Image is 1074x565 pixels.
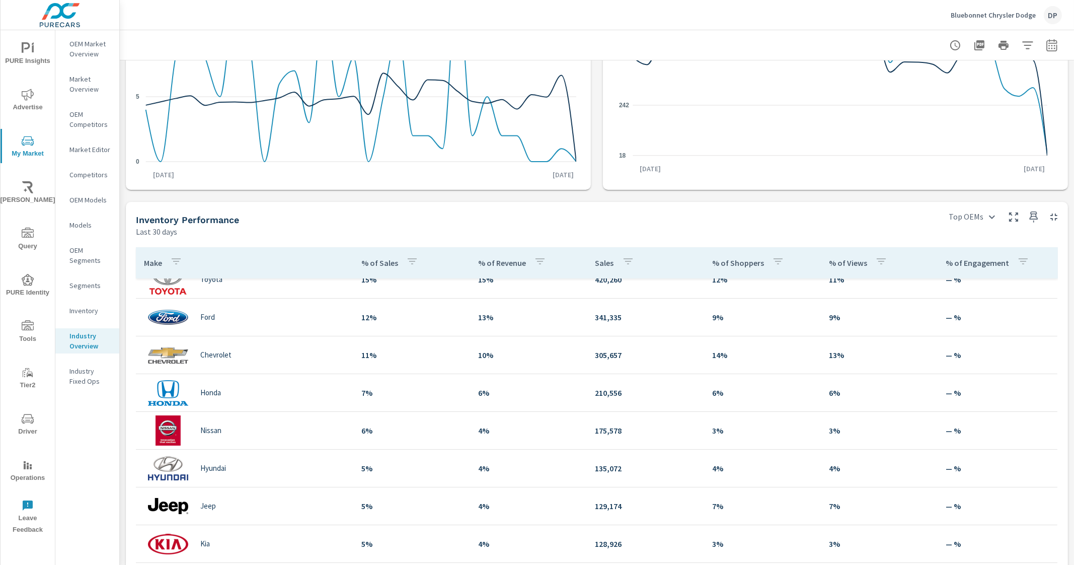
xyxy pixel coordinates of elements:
[200,350,232,360] p: Chevrolet
[4,500,52,536] span: Leave Feedback
[546,170,581,180] p: [DATE]
[1026,209,1042,225] span: Save this to your personalized report
[148,453,188,483] img: logo-150.png
[148,302,188,332] img: logo-150.png
[1042,35,1062,55] button: Select Date Range
[136,215,239,225] h5: Inventory Performance
[478,311,579,323] p: 13%
[595,311,696,323] p: 341,335
[69,74,111,94] p: Market Overview
[200,275,222,284] p: Toyota
[619,102,629,109] text: 242
[55,328,119,354] div: Industry Overview
[478,538,579,550] p: 4%
[712,500,813,512] p: 7%
[478,258,526,268] p: % of Revenue
[595,387,696,399] p: 210,556
[148,491,188,521] img: logo-150.png
[69,280,111,291] p: Segments
[595,349,696,361] p: 305,657
[478,349,579,361] p: 10%
[946,258,1009,268] p: % of Engagement
[361,273,462,286] p: 15%
[55,107,119,132] div: OEM Competitors
[829,425,930,437] p: 3%
[200,464,226,473] p: Hyundai
[200,313,215,322] p: Ford
[55,72,119,97] div: Market Overview
[136,93,139,100] text: 5
[943,208,1002,226] div: Top OEMs
[69,170,111,180] p: Competitors
[946,387,1049,399] p: — %
[478,387,579,399] p: 6%
[361,462,462,474] p: 5%
[200,426,221,435] p: Nissan
[55,303,119,318] div: Inventory
[595,425,696,437] p: 175,578
[361,538,462,550] p: 5%
[4,459,52,484] span: Operations
[69,245,111,265] p: OEM Segments
[595,538,696,550] p: 128,926
[946,425,1049,437] p: — %
[69,306,111,316] p: Inventory
[361,500,462,512] p: 5%
[200,388,221,397] p: Honda
[69,220,111,230] p: Models
[200,539,210,548] p: Kia
[946,349,1049,361] p: — %
[619,152,626,159] text: 18
[712,349,813,361] p: 14%
[69,366,111,386] p: Industry Fixed Ops
[829,387,930,399] p: 6%
[712,538,813,550] p: 3%
[712,462,813,474] p: 4%
[1018,35,1038,55] button: Apply Filters
[1,30,55,540] div: nav menu
[361,349,462,361] p: 11%
[595,500,696,512] p: 129,174
[829,273,930,286] p: 11%
[144,258,162,268] p: Make
[1044,6,1062,24] div: DP
[361,311,462,323] p: 12%
[148,415,188,446] img: logo-150.png
[361,258,398,268] p: % of Sales
[4,89,52,113] span: Advertise
[712,311,813,323] p: 9%
[829,258,867,268] p: % of Views
[146,170,181,180] p: [DATE]
[1006,209,1022,225] button: Make Fullscreen
[829,349,930,361] p: 13%
[148,340,188,370] img: logo-150.png
[4,274,52,299] span: PURE Identity
[712,273,813,286] p: 12%
[69,109,111,129] p: OEM Competitors
[69,195,111,205] p: OEM Models
[55,218,119,233] div: Models
[148,264,188,295] img: logo-150.png
[969,35,989,55] button: "Export Report to PDF"
[951,11,1036,20] p: Bluebonnet Chrysler Dodge
[829,538,930,550] p: 3%
[4,42,52,67] span: PURE Insights
[55,243,119,268] div: OEM Segments
[148,529,188,559] img: logo-150.png
[55,167,119,182] div: Competitors
[633,164,668,174] p: [DATE]
[478,462,579,474] p: 4%
[4,181,52,206] span: [PERSON_NAME]
[55,36,119,61] div: OEM Market Overview
[361,387,462,399] p: 7%
[829,462,930,474] p: 4%
[712,258,764,268] p: % of Shoppers
[69,145,111,155] p: Market Editor
[361,425,462,437] p: 6%
[1046,209,1062,225] button: Minimize Widget
[946,500,1049,512] p: — %
[1017,164,1052,174] p: [DATE]
[946,538,1049,550] p: — %
[55,364,119,389] div: Industry Fixed Ops
[712,387,813,399] p: 6%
